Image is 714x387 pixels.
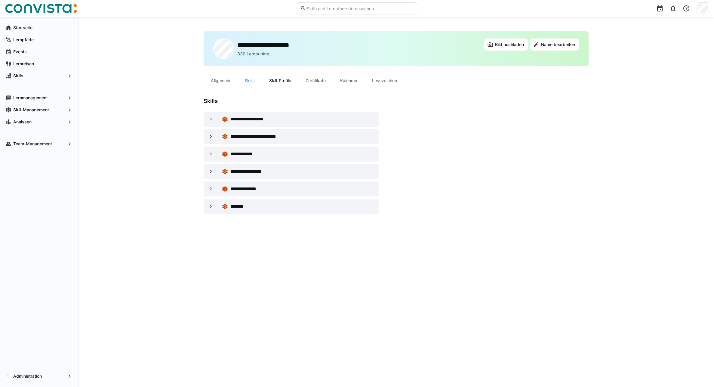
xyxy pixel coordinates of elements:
div: Skills [237,73,262,88]
span: Name bearbeiten [540,42,576,48]
div: Zertifikate [298,73,333,88]
input: Skills und Lernpfade durchsuchen… [306,6,414,11]
div: Lesezeichen [365,73,404,88]
button: Bild hochladen [484,39,528,51]
h3: Skills [204,98,444,104]
div: Allgemein [204,73,237,88]
button: Name bearbeiten [530,39,579,51]
span: Bild hochladen [494,42,525,48]
p: 330 Lernpunkte [237,51,269,57]
div: Skill-Profile [262,73,298,88]
div: Kalender [333,73,365,88]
